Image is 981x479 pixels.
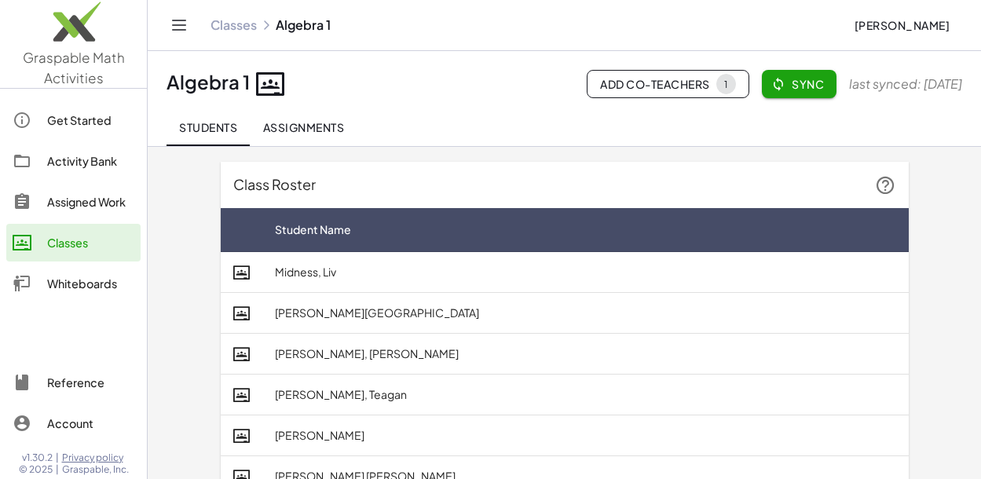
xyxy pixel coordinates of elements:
span: Students [179,120,237,134]
span: | [56,452,59,464]
button: Add Co-Teachers1 [587,70,749,98]
span: | [56,463,59,476]
a: Reference [6,364,141,401]
a: Classes [6,224,141,261]
div: Activity Bank [47,152,134,170]
span: Sync [774,77,824,91]
a: Whiteboards [6,265,141,302]
a: Assigned Work [6,183,141,221]
a: Account [6,404,141,442]
span: © 2025 [19,463,53,476]
button: [PERSON_NAME] [841,11,962,39]
span: Add Co-Teachers [600,74,736,94]
td: [PERSON_NAME][GEOGRAPHIC_DATA] [262,293,909,334]
a: Get Started [6,101,141,139]
td: [PERSON_NAME], Teagan [262,375,909,415]
div: Class Roster [221,162,909,208]
span: [PERSON_NAME] [854,18,950,32]
td: [PERSON_NAME], [PERSON_NAME] [262,334,909,375]
td: [PERSON_NAME] [262,415,909,456]
button: Toggle navigation [167,13,192,38]
div: Whiteboards [47,274,134,293]
a: Classes [210,17,257,33]
div: Algebra 1 [167,70,284,99]
a: Activity Bank [6,142,141,180]
span: Assignments [262,120,344,134]
button: Sync [762,70,836,98]
div: Classes [47,233,134,252]
span: Graspable Math Activities [23,49,125,86]
span: last synced: [DATE] [849,75,962,93]
td: Midness, Liv [262,252,909,293]
a: Privacy policy [62,452,129,464]
div: Assigned Work [47,192,134,211]
div: Account [47,414,134,433]
span: Graspable, Inc. [62,463,129,476]
span: v1.30.2 [22,452,53,464]
span: Student Name [275,221,351,238]
div: 1 [724,79,728,90]
div: Get Started [47,111,134,130]
div: Reference [47,373,134,392]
